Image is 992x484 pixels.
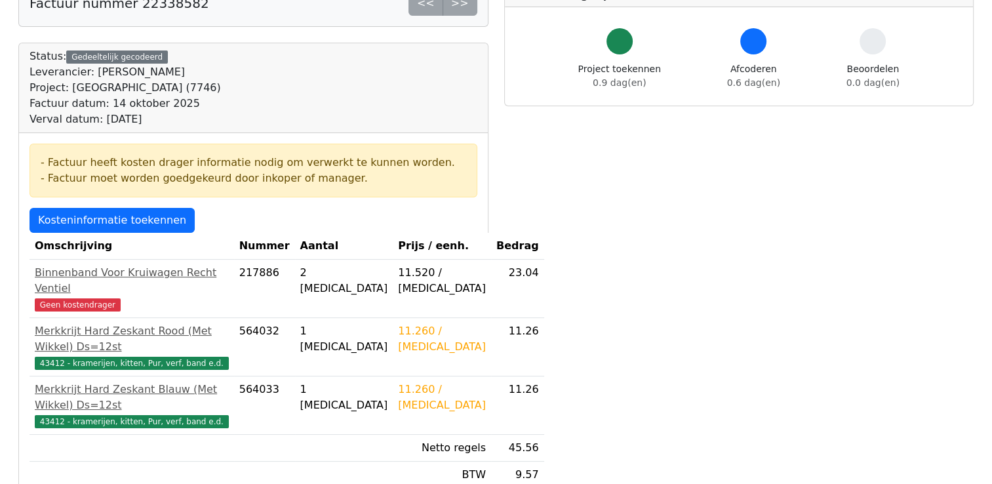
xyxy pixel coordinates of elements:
[846,77,900,88] span: 0.0 dag(en)
[300,382,388,413] div: 1 [MEDICAL_DATA]
[398,265,486,296] div: 11.520 / [MEDICAL_DATA]
[30,111,221,127] div: Verval datum: [DATE]
[300,265,388,296] div: 2 [MEDICAL_DATA]
[491,318,544,376] td: 11.26
[35,357,229,370] span: 43412 - kramerijen, kitten, Pur, verf, band e.d.
[35,298,121,312] span: Geen kostendrager
[846,62,900,90] div: Beoordelen
[398,382,486,413] div: 11.260 / [MEDICAL_DATA]
[41,155,466,171] div: - Factuur heeft kosten drager informatie nodig om verwerkt te kunnen worden.
[35,265,229,312] a: Binnenband Voor Kruiwagen Recht VentielGeen kostendrager
[295,233,393,260] th: Aantal
[491,260,544,318] td: 23.04
[35,323,229,371] a: Merkkrijt Hard Zeskant Rood (Met Wikkel) Ds=12st43412 - kramerijen, kitten, Pur, verf, band e.d.
[593,77,646,88] span: 0.9 dag(en)
[234,233,295,260] th: Nummer
[35,415,229,428] span: 43412 - kramerijen, kitten, Pur, verf, band e.d.
[393,233,491,260] th: Prijs / eenh.
[30,96,221,111] div: Factuur datum: 14 oktober 2025
[234,260,295,318] td: 217886
[300,323,388,355] div: 1 [MEDICAL_DATA]
[234,376,295,435] td: 564033
[393,435,491,462] td: Netto regels
[30,233,234,260] th: Omschrijving
[727,62,780,90] div: Afcoderen
[491,376,544,435] td: 11.26
[30,49,221,127] div: Status:
[30,208,195,233] a: Kosteninformatie toekennen
[30,64,221,80] div: Leverancier: [PERSON_NAME]
[578,62,661,90] div: Project toekennen
[66,50,168,64] div: Gedeeltelijk gecodeerd
[41,171,466,186] div: - Factuur moet worden goedgekeurd door inkoper of manager.
[35,265,229,296] div: Binnenband Voor Kruiwagen Recht Ventiel
[491,233,544,260] th: Bedrag
[398,323,486,355] div: 11.260 / [MEDICAL_DATA]
[727,77,780,88] span: 0.6 dag(en)
[491,435,544,462] td: 45.56
[30,80,221,96] div: Project: [GEOGRAPHIC_DATA] (7746)
[234,318,295,376] td: 564032
[35,323,229,355] div: Merkkrijt Hard Zeskant Rood (Met Wikkel) Ds=12st
[35,382,229,413] div: Merkkrijt Hard Zeskant Blauw (Met Wikkel) Ds=12st
[35,382,229,429] a: Merkkrijt Hard Zeskant Blauw (Met Wikkel) Ds=12st43412 - kramerijen, kitten, Pur, verf, band e.d.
